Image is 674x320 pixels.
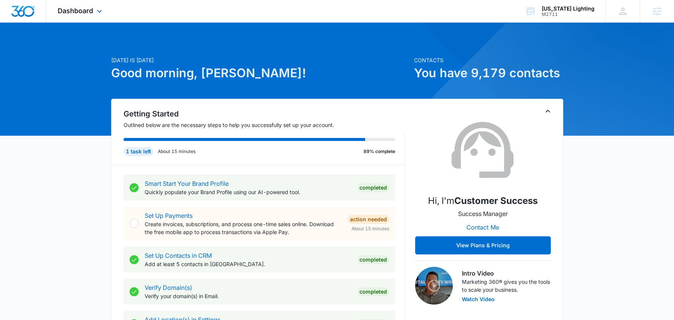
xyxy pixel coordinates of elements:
h1: You have 9,179 contacts [414,64,563,82]
span: Dashboard [58,7,93,15]
a: Smart Start Your Brand Profile [145,180,229,187]
p: About 15 minutes [158,148,196,155]
p: Contacts [414,56,563,64]
a: Set Up Payments [145,212,193,219]
p: 89% complete [364,148,395,155]
div: account name [542,6,595,12]
a: Verify Domain(s) [145,284,192,291]
img: Intro Video [415,267,453,305]
button: Watch Video [462,297,495,302]
p: Hi, I'm [428,194,538,208]
strong: Customer Success [454,195,538,206]
div: account id [542,12,595,17]
img: Customer Success [445,113,521,188]
p: Marketing 360® gives you the tools to scale your business. [462,278,551,294]
a: Set Up Contacts in CRM [145,252,212,259]
p: Create invoices, subscriptions, and process one-time sales online. Download the free mobile app t... [145,220,342,236]
button: View Plans & Pricing [415,236,551,254]
p: Add at least 5 contacts in [GEOGRAPHIC_DATA]. [145,260,351,268]
p: Success Manager [458,209,508,218]
button: Toggle Collapse [543,107,552,116]
div: Completed [357,183,389,192]
div: 1 task left [124,147,153,156]
p: Outlined below are the necessary steps to help you successfully set up your account. [124,121,405,129]
button: Contact Me [459,218,507,236]
div: Completed [357,255,389,264]
div: Completed [357,287,389,296]
h2: Getting Started [124,108,405,119]
p: Quickly populate your Brand Profile using our AI-powered tool. [145,188,351,196]
h3: Intro Video [462,269,551,278]
h1: Good morning, [PERSON_NAME]! [111,64,410,82]
p: Verify your domain(s) in Email. [145,292,351,300]
span: About 15 minutes [352,225,389,232]
p: [DATE] is [DATE] [111,56,410,64]
div: Action Needed [348,215,389,224]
